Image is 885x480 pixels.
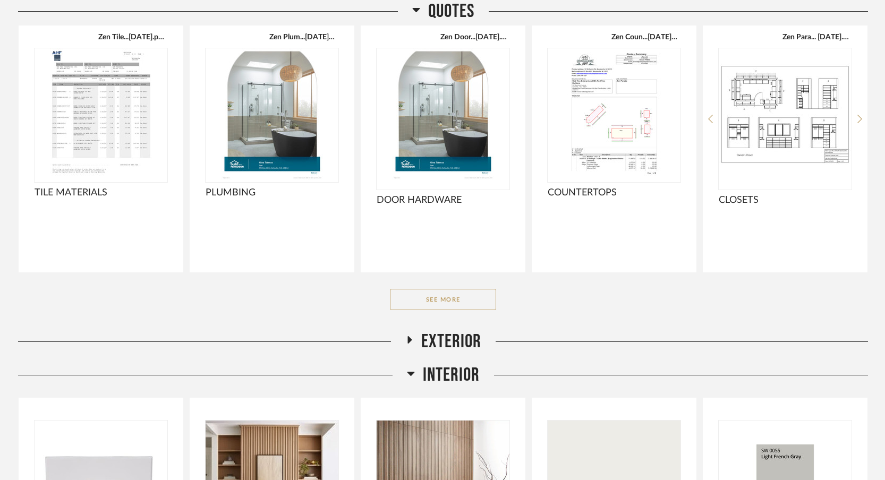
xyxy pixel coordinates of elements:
img: undefined [377,48,509,181]
div: 0 [719,48,852,181]
button: Zen Plum...[DATE].pdf [269,32,336,41]
span: TILE MATERIALS [35,187,167,199]
img: undefined [35,48,167,181]
img: undefined [548,48,680,181]
button: Zen Coun...[DATE].pdf [611,32,678,41]
img: undefined [719,48,852,181]
span: Interior [423,364,480,387]
img: undefined [206,48,338,181]
span: DOOR HARDWARE [377,194,509,206]
button: See More [390,289,496,310]
span: COUNTERTOPS [548,187,680,199]
span: CLOSETS [719,194,852,206]
button: Zen Door...[DATE].pdf [440,32,507,41]
button: Zen Para... [DATE].pdf [782,32,849,41]
div: 0 [377,48,509,181]
span: PLUMBING [206,187,338,199]
button: Zen Tile...[DATE].pdf [98,32,165,41]
span: Exterior [421,330,481,353]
